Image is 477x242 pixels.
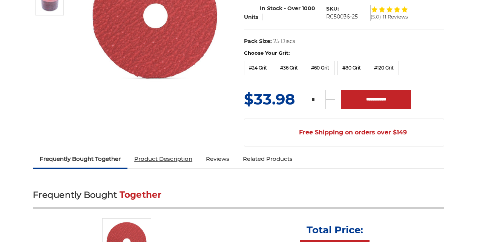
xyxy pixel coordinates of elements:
span: (5.0) [371,14,381,19]
span: $33.98 [244,90,295,108]
dd: RC50036-25 [326,13,358,21]
dt: SKU: [326,5,339,13]
a: Related Products [236,151,299,167]
label: Choose Your Grit: [244,49,444,57]
span: Free Shipping on orders over $149 [281,125,407,140]
dd: 25 Discs [273,37,295,45]
span: - Over [284,5,301,12]
p: Total Price: [307,224,363,236]
span: Frequently Bought [33,190,117,200]
span: Units [244,14,258,20]
a: Product Description [127,151,199,167]
dt: Pack Size: [244,37,272,45]
span: Together [120,190,162,200]
a: Reviews [199,151,236,167]
span: 1000 [302,5,315,12]
a: Frequently Bought Together [33,151,127,167]
span: In Stock [260,5,282,12]
span: 11 Reviews [383,14,408,19]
